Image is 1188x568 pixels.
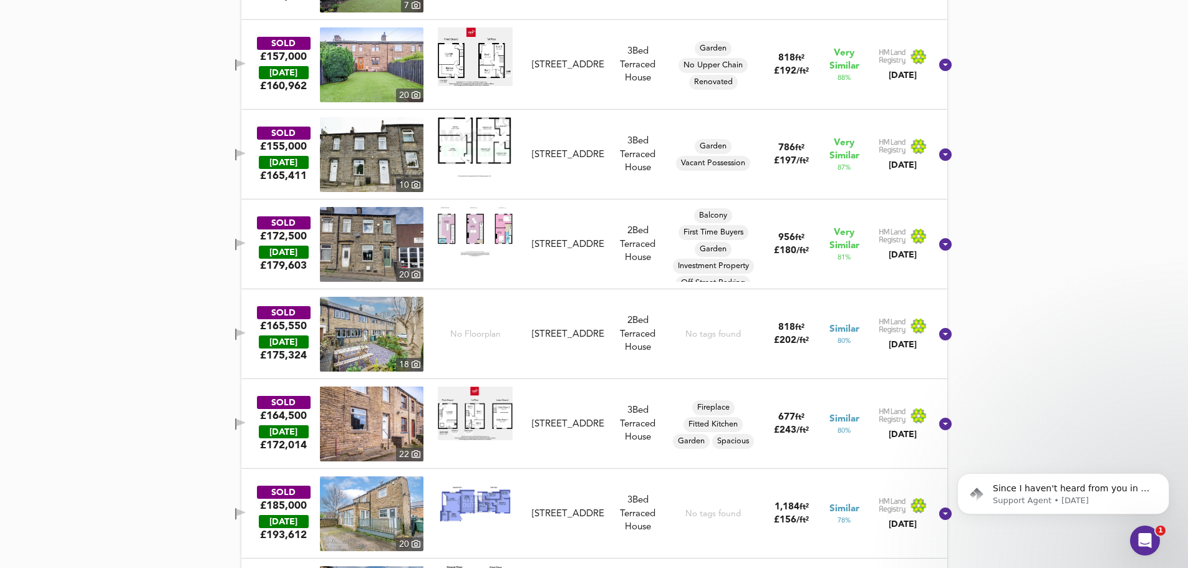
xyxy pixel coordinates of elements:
div: 20 [396,268,423,282]
div: SOLD£157,000 [DATE]£160,962property thumbnail 20 Floorplan[STREET_ADDRESS]3Bed Terraced HouseGard... [241,20,947,110]
span: ft² [795,144,804,152]
img: property thumbnail [320,27,423,102]
div: Renovated [689,75,738,90]
span: £ 193,612 [260,528,307,542]
a: property thumbnail 20 [320,27,423,102]
span: ft² [795,54,804,62]
img: property thumbnail [320,117,423,192]
a: property thumbnail 20 [320,207,423,282]
img: property thumbnail [320,297,423,372]
div: Spacious [712,434,754,449]
div: [DATE] [259,156,309,169]
img: Land Registry [879,498,927,514]
span: 78 % [838,516,851,526]
div: 20 [396,89,423,102]
span: 81 % [838,253,851,262]
div: [DATE] [259,246,309,259]
div: [DATE] [259,515,309,528]
svg: Show Details [938,416,953,431]
div: 3 Bed Terraced House [610,494,666,534]
span: Very Similar [829,226,859,253]
span: £ 202 [774,336,809,345]
span: 1 [1156,526,1166,536]
span: Similar [829,323,859,336]
div: SOLD£172,500 [DATE]£179,603property thumbnail 20 Floorplan[STREET_ADDRESS]2Bed Terraced HouseBalc... [241,200,947,289]
span: / ft² [796,67,809,75]
div: SOLD [257,216,311,229]
div: SOLD [257,37,311,50]
div: [STREET_ADDRESS] [532,148,604,161]
span: £ 180 [774,246,809,256]
div: 22 [396,448,423,461]
div: £164,500 [260,409,307,423]
img: Land Registry [879,138,927,155]
div: [STREET_ADDRESS] [532,238,604,251]
div: SOLD [257,486,311,499]
span: £ 197 [774,156,809,166]
span: ft² [795,324,804,332]
img: Floorplan [438,207,513,256]
div: Investment Property [673,259,754,274]
div: [DATE] [879,69,927,82]
span: 818 [778,323,795,332]
div: Vacant Possession [676,156,750,171]
span: Investment Property [673,261,754,272]
span: £ 175,324 [260,349,307,362]
div: [DATE] [259,425,309,438]
span: Garden [695,244,732,255]
span: Very Similar [829,47,859,73]
div: [STREET_ADDRESS] [532,508,604,521]
div: No tags found [685,508,741,520]
div: [STREET_ADDRESS] [532,59,604,72]
iframe: Intercom live chat [1130,526,1160,556]
div: 2 Bed Terraced House [610,314,666,354]
div: 3 Bed Terraced House [610,45,666,85]
div: SOLD [257,306,311,319]
span: 956 [778,233,795,243]
div: Garden [695,41,732,56]
span: Garden [695,43,732,54]
div: SOLD£155,000 [DATE]£165,411property thumbnail 10 Floorplan[STREET_ADDRESS]3Bed Terraced HouseGard... [241,110,947,200]
div: 3 Bed Terraced House [610,404,666,444]
div: [DATE] [879,159,927,171]
span: Spacious [712,436,754,447]
span: Similar [829,503,859,516]
img: property thumbnail [320,207,423,282]
span: Fitted Kitchen [683,419,743,430]
div: SOLD£164,500 [DATE]£172,014property thumbnail 22 Floorplan[STREET_ADDRESS]3Bed Terraced HouseFire... [241,379,947,469]
span: Balcony [694,210,732,221]
div: Garden [673,434,710,449]
div: 2 Bed Terraced House [610,224,666,264]
span: 88 % [838,73,851,83]
span: / ft² [796,247,809,255]
span: £ 156 [774,516,809,525]
span: ft² [795,234,804,242]
div: [DATE] [259,66,309,79]
span: £ 172,014 [260,438,307,452]
div: 3 Bed Terraced House [610,135,666,175]
div: £165,550 [260,319,307,333]
svg: Show Details [938,237,953,252]
div: [DATE] [879,518,927,531]
span: No Floorplan [450,329,501,340]
div: SOLD£185,000 [DATE]£193,612property thumbnail 20 Floorplan[STREET_ADDRESS]3Bed Terraced HouseNo t... [241,469,947,559]
iframe: Intercom notifications message [939,447,1188,534]
span: No Upper Chain [679,60,748,71]
div: [DATE] [879,339,927,351]
a: property thumbnail 10 [320,117,423,192]
a: property thumbnail 20 [320,476,423,551]
img: Land Registry [879,49,927,65]
svg: Show Details [938,57,953,72]
span: Very Similar [829,137,859,163]
span: Fireplace [692,402,735,413]
span: / ft² [796,337,809,345]
div: £157,000 [260,50,307,64]
a: property thumbnail 18 [320,297,423,372]
img: Floorplan [438,27,513,86]
img: property thumbnail [320,476,423,551]
span: £ 243 [774,426,809,435]
span: 818 [778,54,795,63]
